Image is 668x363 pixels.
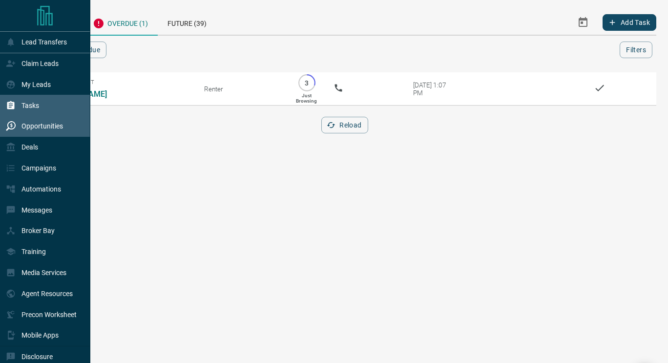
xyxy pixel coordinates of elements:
button: Reload [321,117,368,133]
div: Future (39) [158,10,216,35]
button: Add Task [603,14,656,31]
div: [DATE] 1:07 PM [413,81,455,97]
span: Viewing Request [48,79,189,85]
div: Overdue (1) [83,10,158,36]
p: 3 [303,79,311,86]
div: Renter [204,85,279,93]
button: Select Date Range [571,11,595,34]
button: Filters [620,42,652,58]
p: Just Browsing [296,93,317,104]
